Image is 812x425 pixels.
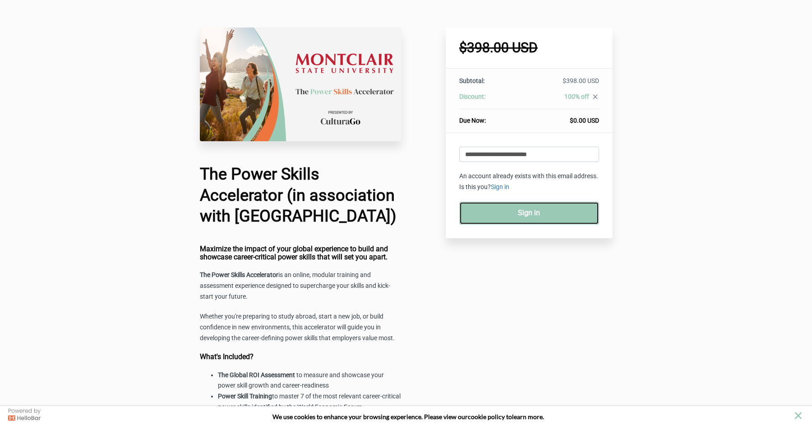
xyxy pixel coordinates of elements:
td: $398.00 USD [518,76,599,92]
h4: Maximize the impact of your global experience to build and showcase career-critical power skills ... [200,245,402,261]
i: close [591,93,599,101]
strong: to [506,413,512,420]
th: Discount: [459,92,518,109]
button: close [793,410,804,421]
span: 100% off [564,93,589,100]
a: Sign in [491,183,509,190]
p: Whether you're preparing to study abroad, start a new job, or build confidence in new environment... [200,311,402,344]
span: We use cookies to enhance your browsing experience. Please view our [272,413,468,420]
h1: $398.00 USD [459,41,599,55]
th: Due Now: [459,109,518,125]
span: learn more. [512,413,544,420]
strong: Power Skill Training [218,393,272,400]
span: $0.00 USD [570,117,599,124]
a: cookie policy [468,413,505,420]
strong: The Power Skills Accelerator [200,271,278,278]
a: close [589,93,599,103]
li: to measure and showcase your power skill growth and career-readiness [218,370,402,392]
h1: The Power Skills Accelerator (in association with [GEOGRAPHIC_DATA]) [200,164,402,227]
span: Subtotal: [459,77,484,84]
li: to master 7 of the most relevant career-critical power skills identified by the World Economic Forum [218,391,402,413]
img: 22c75da-26a4-67b4-fa6d-d7146dedb322_Montclair.png [200,28,402,141]
p: is an online, modular training and assessment experience designed to supercharge your skills and ... [200,270,402,302]
a: Sign in [459,202,599,225]
p: An account already exists with this email address. Is this you? [459,171,599,193]
strong: The Global ROI Assessment [218,371,295,379]
h4: What's Included? [200,353,402,361]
